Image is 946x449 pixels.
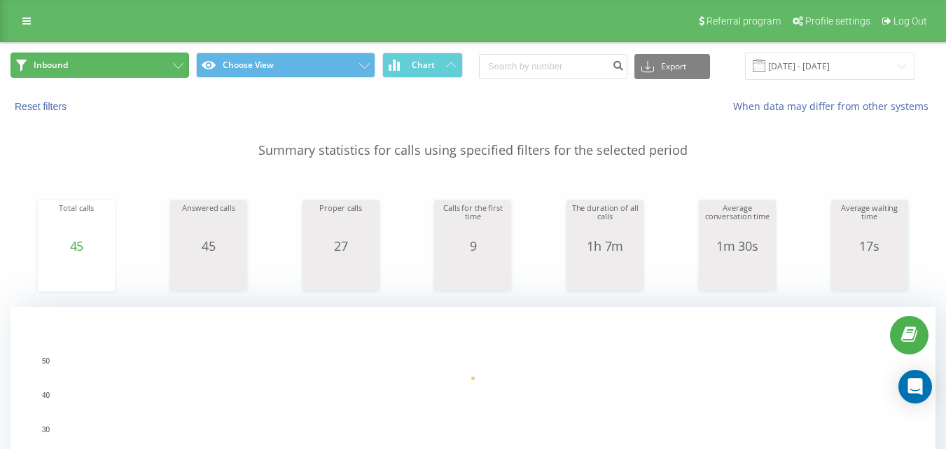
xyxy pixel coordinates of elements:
div: Answered calls [174,204,244,239]
svg: A chart. [174,253,244,295]
svg: A chart. [306,253,376,295]
button: Choose View [196,53,375,78]
svg: A chart. [41,253,111,295]
text: 40 [42,392,50,399]
div: 45 [174,239,244,253]
div: 45 [41,239,111,253]
a: When data may differ from other systems [733,99,935,113]
div: 17s [835,239,905,253]
button: Chart [382,53,463,78]
div: 9 [438,239,508,253]
div: Proper calls [306,204,376,239]
button: Reset filters [11,100,74,113]
div: Calls for the first time [438,204,508,239]
input: Search by number [479,54,627,79]
span: Chart [412,60,435,70]
div: 27 [306,239,376,253]
button: Export [634,54,710,79]
div: The duration of all calls [570,204,640,239]
div: 1m 30s [702,239,772,253]
span: Referral program [707,15,781,27]
svg: A chart. [702,253,772,295]
text: 50 [42,357,50,365]
div: Total calls [41,204,111,239]
div: Average waiting time [835,204,905,239]
svg: A chart. [438,253,508,295]
div: 1h 7m [570,239,640,253]
svg: A chart. [570,253,640,295]
span: Profile settings [805,15,870,27]
button: Inbound [11,53,189,78]
span: Inbound [34,60,68,71]
span: Log Out [893,15,927,27]
div: Average conversation time [702,204,772,239]
p: Summary statistics for calls using specified filters for the selected period [11,113,935,160]
text: 30 [42,427,50,434]
div: Open Intercom Messenger [898,370,932,403]
svg: A chart. [835,253,905,295]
